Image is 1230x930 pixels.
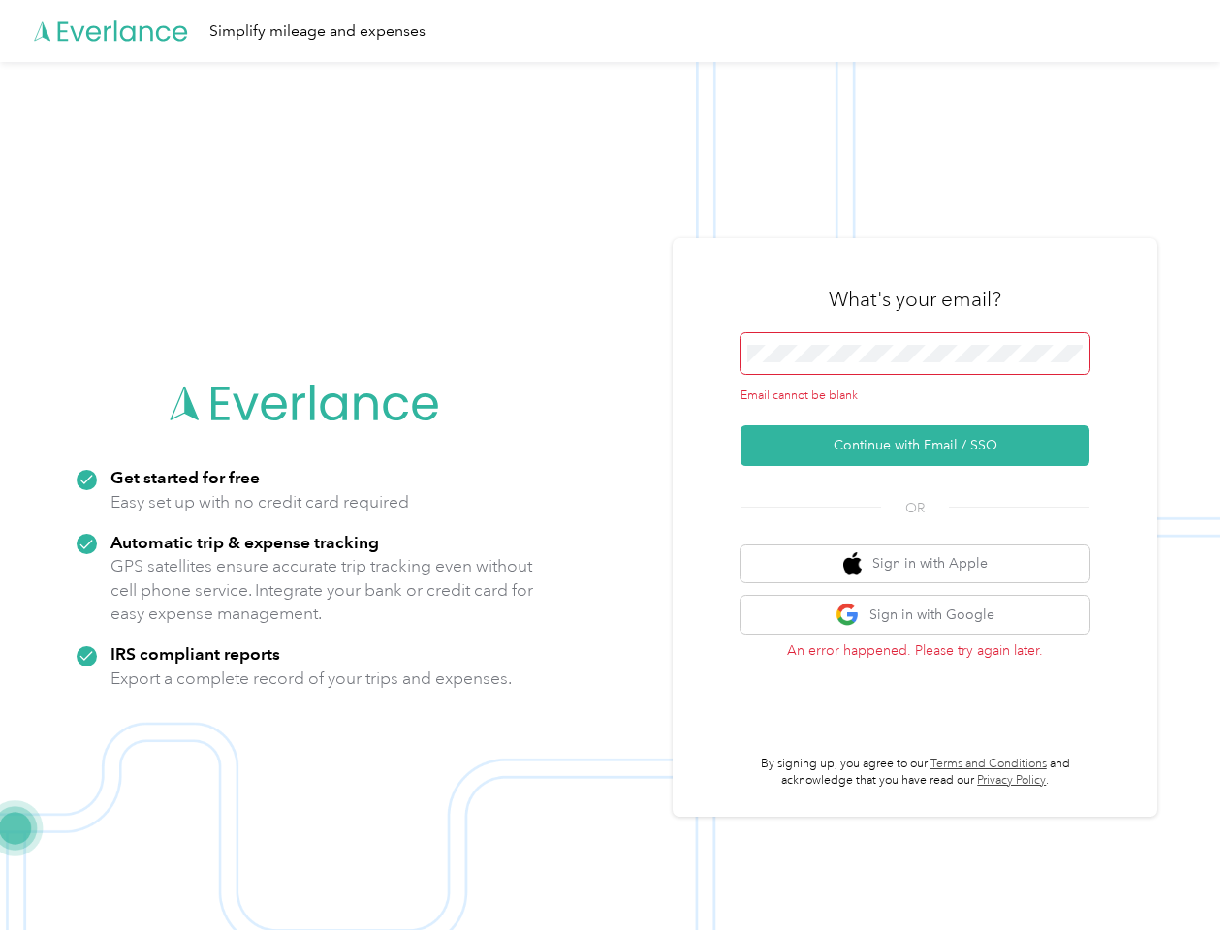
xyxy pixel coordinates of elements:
[741,545,1089,583] button: apple logoSign in with Apple
[741,425,1089,466] button: Continue with Email / SSO
[881,498,949,518] span: OR
[110,643,280,664] strong: IRS compliant reports
[829,286,1001,313] h3: What's your email?
[110,532,379,552] strong: Automatic trip & expense tracking
[843,552,863,576] img: apple logo
[741,640,1089,661] p: An error happened. Please try again later.
[209,19,426,44] div: Simplify mileage and expenses
[930,757,1047,771] a: Terms and Conditions
[741,596,1089,634] button: google logoSign in with Google
[110,490,409,514] p: Easy set up with no credit card required
[836,603,860,627] img: google logo
[110,554,534,626] p: GPS satellites ensure accurate trip tracking even without cell phone service. Integrate your bank...
[741,756,1089,790] p: By signing up, you agree to our and acknowledge that you have read our .
[977,773,1046,788] a: Privacy Policy
[110,467,260,487] strong: Get started for free
[110,666,512,691] p: Export a complete record of your trips and expenses.
[741,387,1089,405] div: Email cannot be blank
